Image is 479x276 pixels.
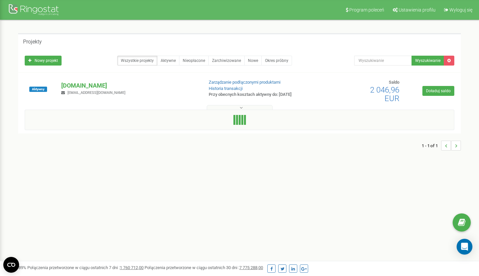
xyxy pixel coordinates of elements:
span: 1 - 1 of 1 [422,141,441,151]
span: Program poleceń [349,7,384,13]
a: Zarchiwizowane [208,56,245,66]
span: Ustawienia profilu [399,7,436,13]
a: Zarządzanie podłączonymi produktami [209,80,280,85]
a: Historia transakcji [209,86,243,91]
span: Wyloguj się [449,7,472,13]
u: 7 775 288,00 [239,265,263,270]
span: Saldo [389,80,399,85]
nav: ... [422,134,461,157]
span: [EMAIL_ADDRESS][DOMAIN_NAME] [67,91,125,95]
p: [DOMAIN_NAME] [61,81,198,90]
a: Okres próbny [261,56,292,66]
div: Open Intercom Messenger [457,239,472,255]
h5: Projekty [23,39,42,45]
input: Wyszukiwanie [354,56,412,66]
button: Open CMP widget [3,257,19,273]
a: Nieopłacone [179,56,209,66]
span: Połączenia przetworzone w ciągu ostatnich 30 dni : [145,265,263,270]
a: Nowe [244,56,262,66]
u: 1 760 712,00 [120,265,144,270]
span: Aktywny [29,87,47,92]
button: Wyszukiwanie [412,56,444,66]
a: Nowy projekt [25,56,62,66]
span: Połączenia przetworzone w ciągu ostatnich 7 dni : [27,265,144,270]
p: Przy obecnych kosztach aktywny do: [DATE] [209,92,309,98]
span: 2 046,96 EUR [370,85,399,103]
a: Wszystkie projekty [117,56,157,66]
a: Doładuj saldo [422,86,454,96]
a: Aktywne [157,56,179,66]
